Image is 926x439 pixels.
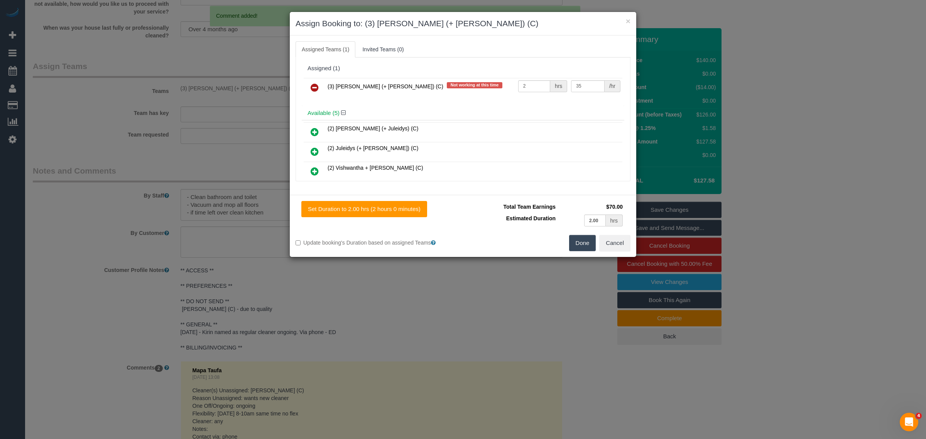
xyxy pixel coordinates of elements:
input: Update booking's Duration based on assigned Teams [296,240,301,245]
span: Not working at this time [447,82,503,88]
h3: Assign Booking to: (3) [PERSON_NAME] (+ [PERSON_NAME]) (C) [296,18,630,29]
div: hrs [606,214,623,226]
div: /hr [605,80,620,92]
span: 4 [916,413,922,419]
button: Done [569,235,596,251]
span: Estimated Duration [506,215,556,221]
h4: Available (5) [308,110,618,117]
button: Cancel [599,235,630,251]
button: Set Duration to 2.00 hrs (2 hours 0 minutes) [301,201,427,217]
td: $70.00 [558,201,625,213]
td: Total Team Earnings [469,201,558,213]
a: Assigned Teams (1) [296,41,355,57]
div: hrs [550,80,567,92]
a: Invited Teams (0) [356,41,410,57]
span: (2) Juleidys (+ [PERSON_NAME]) (C) [328,145,418,151]
iframe: Intercom live chat [900,413,918,431]
span: (2) Vishwantha + [PERSON_NAME] (C) [328,165,423,171]
div: Assigned (1) [308,65,618,72]
span: (2) [PERSON_NAME] (+ Juleidys) (C) [328,125,418,132]
button: × [626,17,630,25]
label: Update booking's Duration based on assigned Teams [296,239,457,247]
span: (3) [PERSON_NAME] (+ [PERSON_NAME]) (C) [328,83,443,89]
